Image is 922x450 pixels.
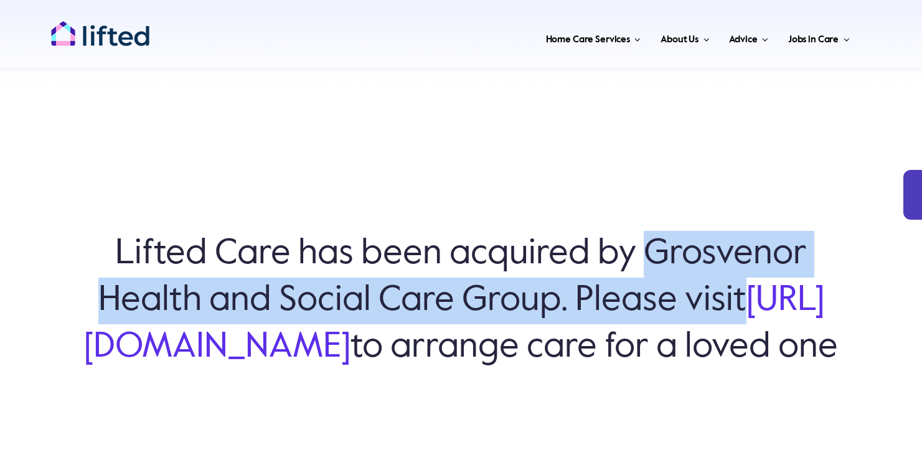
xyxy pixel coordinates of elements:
[788,30,839,50] span: Jobs in Care
[657,19,713,56] a: About Us
[729,30,757,50] span: Advice
[190,19,854,56] nav: Main Menu
[661,30,699,50] span: About Us
[62,231,860,371] h6: Lifted Care has been acquired by Grosvenor Health and Social Care Group. Please visit to arrange ...
[725,19,771,56] a: Advice
[50,21,150,33] a: lifted-logo
[784,19,854,56] a: Jobs in Care
[546,30,630,50] span: Home Care Services
[542,19,645,56] a: Home Care Services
